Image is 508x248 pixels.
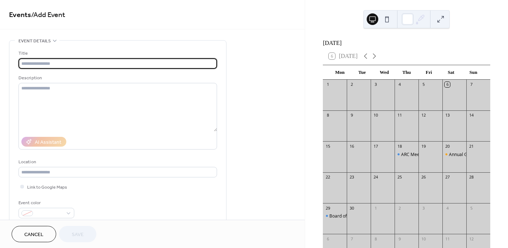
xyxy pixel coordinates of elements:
[18,50,216,57] div: Title
[18,37,51,45] span: Event details
[24,231,43,239] span: Cancel
[349,113,354,118] div: 9
[323,39,490,47] div: [DATE]
[18,199,73,207] div: Event color
[349,82,354,87] div: 2
[418,65,440,80] div: Fri
[325,82,330,87] div: 1
[421,205,426,211] div: 3
[445,113,450,118] div: 13
[395,65,417,80] div: Thu
[421,82,426,87] div: 5
[469,175,474,180] div: 28
[469,236,474,241] div: 12
[329,213,384,219] div: Board of Directors Meeting
[442,151,466,157] div: Annual General Meeting
[397,175,402,180] div: 25
[445,82,450,87] div: 6
[445,236,450,241] div: 11
[373,143,378,149] div: 17
[349,175,354,180] div: 23
[325,143,330,149] div: 15
[18,158,216,166] div: Location
[421,175,426,180] div: 26
[401,151,427,157] div: ARC Meeting
[373,113,378,118] div: 10
[469,82,474,87] div: 7
[421,143,426,149] div: 19
[397,82,402,87] div: 4
[395,151,419,157] div: ARC Meeting
[325,175,330,180] div: 22
[469,205,474,211] div: 5
[373,65,395,80] div: Wed
[351,65,373,80] div: Tue
[462,65,484,80] div: Sun
[18,74,216,82] div: Description
[397,113,402,118] div: 11
[445,143,450,149] div: 20
[9,8,31,22] a: Events
[373,236,378,241] div: 8
[445,205,450,211] div: 4
[349,143,354,149] div: 16
[325,205,330,211] div: 29
[349,205,354,211] div: 30
[323,213,347,219] div: Board of Directors Meeting
[349,236,354,241] div: 7
[397,143,402,149] div: 18
[440,65,462,80] div: Sat
[397,205,402,211] div: 2
[469,113,474,118] div: 14
[325,236,330,241] div: 6
[421,236,426,241] div: 10
[421,113,426,118] div: 12
[31,8,65,22] span: / Add Event
[373,205,378,211] div: 1
[12,226,56,242] button: Cancel
[329,65,351,80] div: Mon
[373,82,378,87] div: 3
[445,175,450,180] div: 27
[325,113,330,118] div: 8
[27,184,67,191] span: Link to Google Maps
[397,236,402,241] div: 9
[469,143,474,149] div: 21
[373,175,378,180] div: 24
[449,151,498,157] div: Annual General Meeting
